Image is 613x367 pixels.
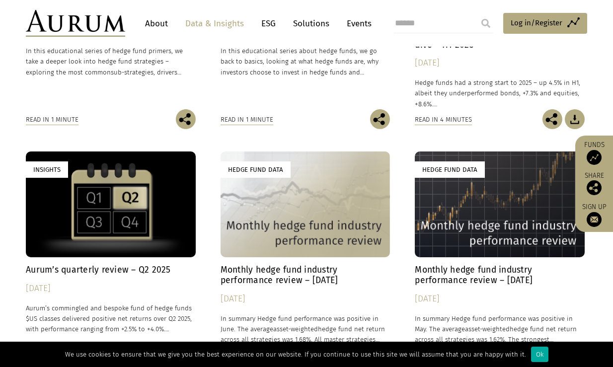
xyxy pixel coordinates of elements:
[111,69,153,76] span: sub-strategies
[221,151,390,345] a: Hedge Fund Data Monthly hedge fund industry performance review – [DATE] [DATE] In summary Hedge f...
[415,77,585,109] p: Hedge funds had a strong start to 2025 – up 4.5% in H1, albeit they underperformed bonds, +7.3% a...
[256,14,281,33] a: ESG
[140,14,173,33] a: About
[415,292,585,306] div: [DATE]
[26,114,78,125] div: Read in 1 minute
[465,325,510,333] span: asset-weighted
[415,56,585,70] div: [DATE]
[221,313,390,345] p: In summary Hedge fund performance was positive in June. The average hedge fund net return across ...
[26,303,196,334] p: Aurum’s commingled and bespoke fund of hedge funds $US classes delivered positive net returns ove...
[415,114,472,125] div: Read in 4 minutes
[273,325,318,333] span: asset-weighted
[26,265,196,275] h4: Aurum’s quarterly review – Q2 2025
[221,265,390,286] h4: Monthly hedge fund industry performance review – [DATE]
[415,313,585,345] p: In summary Hedge fund performance was positive in May. The average hedge fund net return across a...
[26,10,125,37] img: Aurum
[370,109,390,129] img: Share this post
[221,46,390,77] p: In this educational series about hedge funds, we go back to basics, looking at what hedge funds a...
[587,150,602,165] img: Access Funds
[26,46,196,77] p: In this educational series of hedge fund primers, we take a deeper look into hedge fund strategie...
[221,161,291,178] div: Hedge Fund Data
[221,292,390,306] div: [DATE]
[176,109,196,129] img: Share this post
[542,109,562,129] img: Share this post
[587,212,602,227] img: Sign up to our newsletter
[476,13,496,33] input: Submit
[288,14,334,33] a: Solutions
[531,347,548,362] div: Ok
[26,151,196,345] a: Insights Aurum’s quarterly review – Q2 2025 [DATE] Aurum’s commingled and bespoke fund of hedge f...
[415,265,585,286] h4: Monthly hedge fund industry performance review – [DATE]
[580,141,608,165] a: Funds
[580,172,608,195] div: Share
[511,17,562,29] span: Log in/Register
[415,151,585,345] a: Hedge Fund Data Monthly hedge fund industry performance review – [DATE] [DATE] In summary Hedge f...
[180,14,249,33] a: Data & Insights
[580,203,608,227] a: Sign up
[221,114,273,125] div: Read in 1 minute
[565,109,585,129] img: Download Article
[503,13,587,34] a: Log in/Register
[26,161,68,178] div: Insights
[342,14,372,33] a: Events
[415,161,485,178] div: Hedge Fund Data
[587,180,602,195] img: Share this post
[26,282,196,295] div: [DATE]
